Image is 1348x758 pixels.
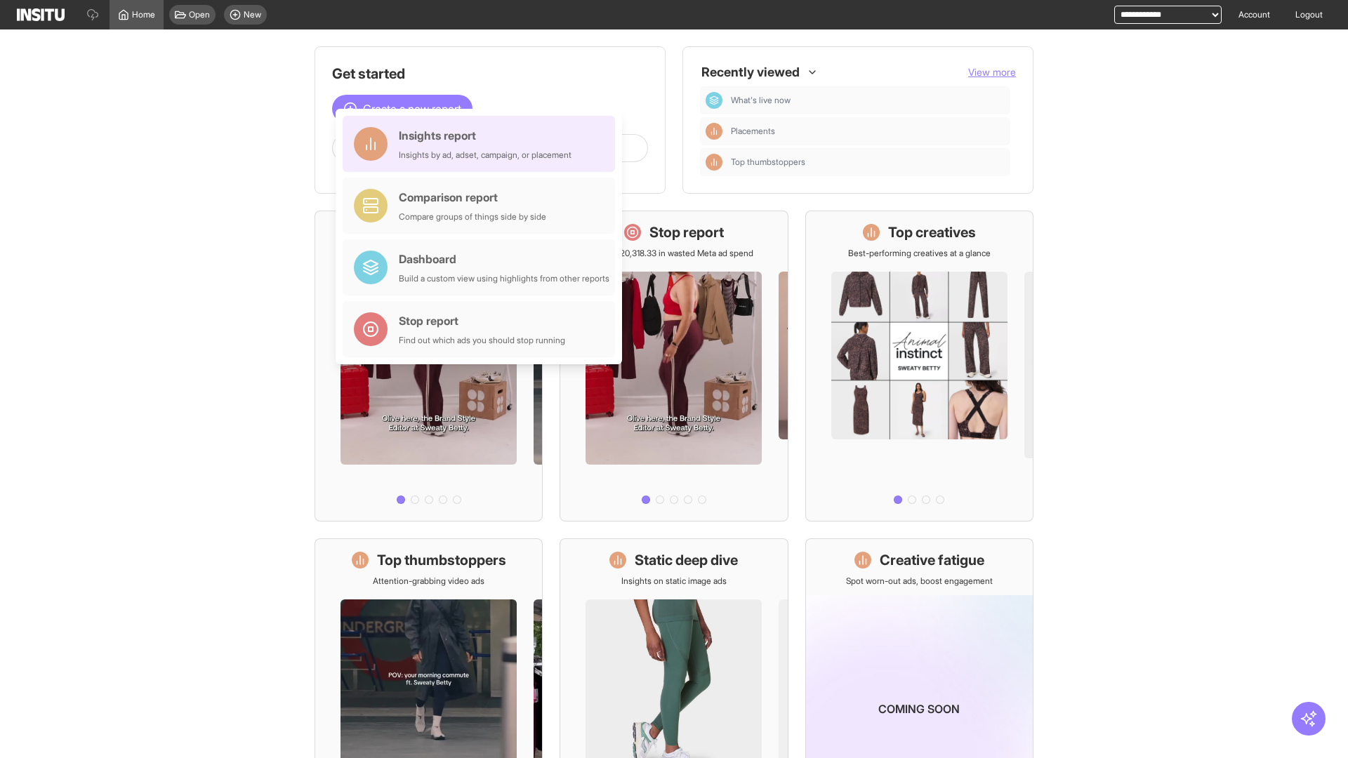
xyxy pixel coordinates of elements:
div: Insights by ad, adset, campaign, or placement [399,149,571,161]
div: Insights [706,123,722,140]
div: Build a custom view using highlights from other reports [399,273,609,284]
span: Top thumbstoppers [731,157,805,168]
span: Home [132,9,155,20]
h1: Stop report [649,222,724,242]
span: Placements [731,126,775,137]
span: What's live now [731,95,1005,106]
span: What's live now [731,95,791,106]
h1: Get started [332,64,648,84]
a: What's live nowSee all active ads instantly [315,211,543,521]
p: Save £20,318.33 in wasted Meta ad spend [595,248,753,259]
p: Best-performing creatives at a glance [848,248,991,259]
a: Top creativesBest-performing creatives at a glance [805,211,1033,521]
div: Insights report [399,127,571,144]
h1: Top creatives [888,222,976,242]
div: Dashboard [706,92,722,109]
div: Stop report [399,312,565,329]
span: Open [189,9,210,20]
span: Placements [731,126,1005,137]
div: Compare groups of things side by side [399,211,546,222]
button: Create a new report [332,95,473,123]
h1: Top thumbstoppers [377,550,506,570]
div: Comparison report [399,189,546,206]
span: Top thumbstoppers [731,157,1005,168]
div: Dashboard [399,251,609,267]
span: Create a new report [363,100,461,117]
div: Find out which ads you should stop running [399,335,565,346]
span: View more [968,66,1016,78]
a: Stop reportSave £20,318.33 in wasted Meta ad spend [560,211,788,521]
h1: Static deep dive [635,550,738,570]
button: View more [968,65,1016,79]
p: Attention-grabbing video ads [373,576,484,587]
div: Insights [706,154,722,171]
img: Logo [17,8,65,21]
p: Insights on static image ads [621,576,727,587]
span: New [244,9,261,20]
